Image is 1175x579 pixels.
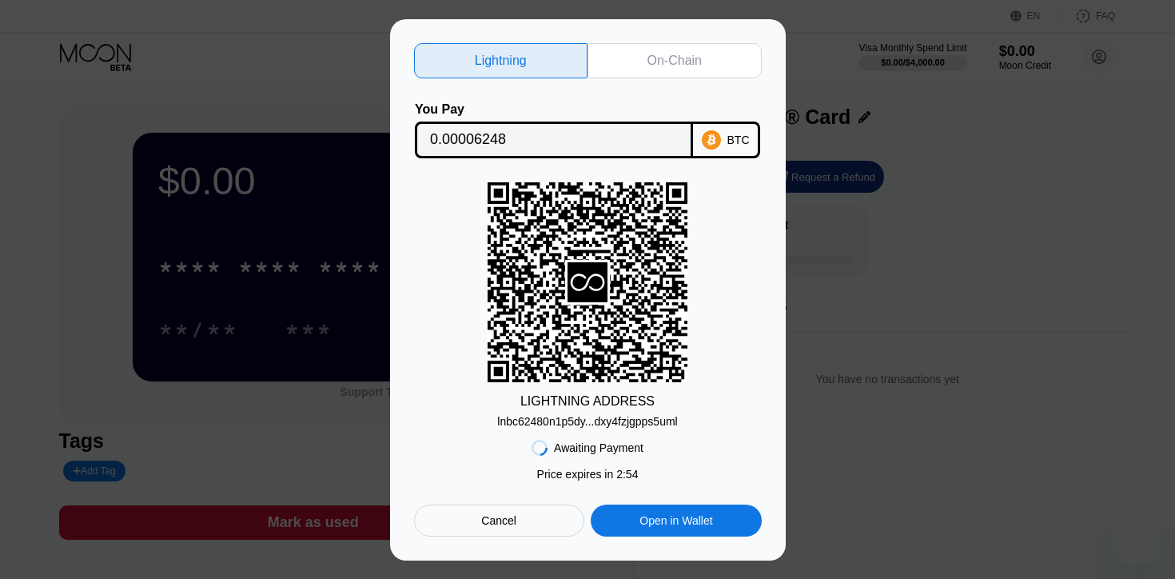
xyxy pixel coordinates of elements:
[475,53,527,69] div: Lightning
[1111,515,1162,566] iframe: Button to launch messaging window
[727,134,750,146] div: BTC
[616,468,638,481] span: 2 : 54
[414,43,588,78] div: Lightning
[481,513,516,528] div: Cancel
[537,468,639,481] div: Price expires in
[414,102,762,158] div: You PayBTC
[414,505,584,537] div: Cancel
[591,505,761,537] div: Open in Wallet
[554,441,643,454] div: Awaiting Payment
[647,53,702,69] div: On-Chain
[587,43,762,78] div: On-Chain
[415,102,693,117] div: You Pay
[497,409,677,428] div: lnbc62480n1p5dy...dxy4fzjgpps5uml
[639,513,712,528] div: Open in Wallet
[497,415,677,428] div: lnbc62480n1p5dy...dxy4fzjgpps5uml
[520,394,655,409] div: LIGHTNING ADDRESS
